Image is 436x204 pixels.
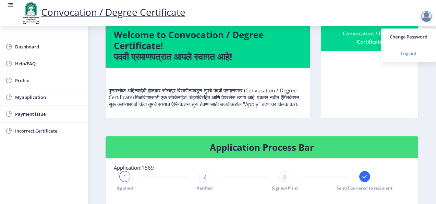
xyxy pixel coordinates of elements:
[15,43,82,51] span: Dashboard
[114,164,154,171] span: Application:1569
[109,73,307,107] p: पुण्यश्लोक अहिल्यादेवी होळकर सोलापूर विद्यापीठाकडून तुमचे पदवी प्रमाणपत्र (Convocation / Degree C...
[117,185,133,191] span: Applied
[381,29,436,45] a: Change Password
[197,185,213,191] span: Verified
[381,45,436,62] a: Log out
[15,93,82,101] span: Myapplication
[329,29,410,46] div: Convocation / Degree Certificate
[283,173,286,180] span: 3
[387,33,431,41] span: Change Password
[114,142,410,153] h4: Application Process Bar
[203,173,206,180] span: 2
[337,185,392,191] span: Sent/Couriered to recipient
[15,127,82,135] span: Incorrect Certificate
[15,76,82,84] span: Profile
[15,110,82,118] span: Payment issue
[123,173,126,180] span: 1
[21,5,185,19] a: Convocation / Degree Certificate
[272,185,298,191] span: Signed/Print
[21,1,41,25] img: logo
[387,49,431,58] span: Log out
[114,29,302,62] h4: Welcome to Convocation / Degree Certificate! पदवी प्रमाणपत्रात आपले स्वागत आहे!
[15,59,82,68] span: Help/FAQ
